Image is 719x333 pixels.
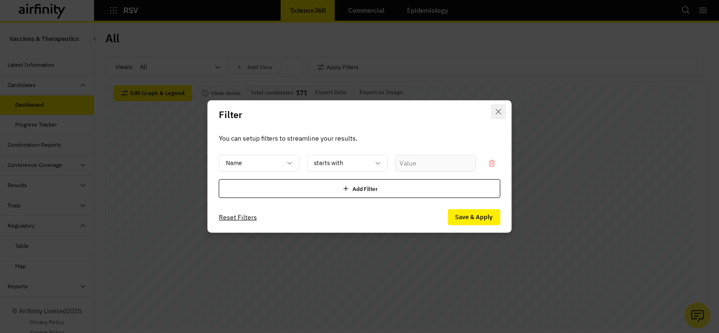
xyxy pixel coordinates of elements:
[448,209,501,225] button: Save & Apply
[219,133,500,143] p: You can setup filters to streamline your results.
[395,155,476,172] input: Value
[219,210,257,225] button: Reset Filters
[491,104,506,119] button: Close
[219,179,500,198] div: Add Filter
[208,100,511,129] header: Filter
